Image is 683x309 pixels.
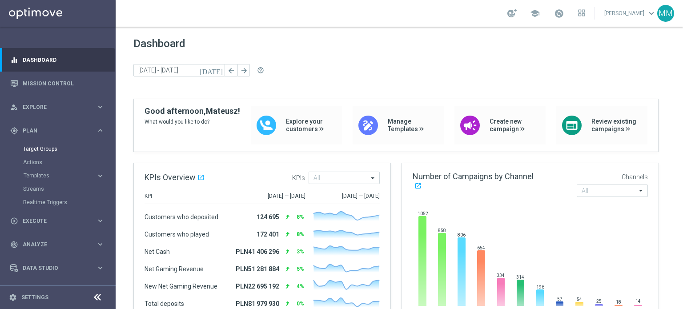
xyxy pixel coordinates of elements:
div: Execute [10,217,96,225]
span: Explore [23,104,96,110]
div: Analyze [10,241,96,249]
i: keyboard_arrow_right [96,172,104,180]
button: gps_fixed Plan keyboard_arrow_right [10,127,105,134]
button: Mission Control [10,80,105,87]
div: Dashboard [10,48,104,72]
i: track_changes [10,241,18,249]
button: play_circle_outline Execute keyboard_arrow_right [10,217,105,225]
a: Realtime Triggers [23,199,92,206]
div: Realtime Triggers [23,196,115,209]
span: Plan [23,128,96,133]
button: Data Studio keyboard_arrow_right [10,265,105,272]
span: school [530,8,540,18]
button: person_search Explore keyboard_arrow_right [10,104,105,111]
a: Optibot [23,280,93,303]
i: keyboard_arrow_right [96,126,104,135]
span: Execute [23,218,96,224]
div: Explore [10,103,96,111]
div: Actions [23,156,115,169]
a: Actions [23,159,92,166]
a: [PERSON_NAME]keyboard_arrow_down [603,7,657,20]
i: settings [9,293,17,301]
a: Streams [23,185,92,193]
button: Templates keyboard_arrow_right [23,172,105,179]
button: equalizer Dashboard [10,56,105,64]
span: Templates [24,173,87,178]
i: person_search [10,103,18,111]
i: keyboard_arrow_right [96,217,104,225]
span: Data Studio [23,265,96,271]
div: Templates [24,173,96,178]
div: Streams [23,182,115,196]
div: Plan [10,127,96,135]
span: keyboard_arrow_down [647,8,656,18]
div: Target Groups [23,142,115,156]
span: Analyze [23,242,96,247]
i: keyboard_arrow_right [96,240,104,249]
div: Optibot [10,280,104,303]
a: Target Groups [23,145,92,152]
div: Data Studio [10,264,96,272]
i: gps_fixed [10,127,18,135]
i: keyboard_arrow_right [96,264,104,272]
div: Templates [23,169,115,182]
div: MM [657,5,674,22]
div: Mission Control [10,72,104,95]
i: play_circle_outline [10,217,18,225]
a: Settings [21,295,48,300]
a: Dashboard [23,48,104,72]
i: equalizer [10,56,18,64]
button: track_changes Analyze keyboard_arrow_right [10,241,105,248]
i: keyboard_arrow_right [96,103,104,111]
a: Mission Control [23,72,104,95]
